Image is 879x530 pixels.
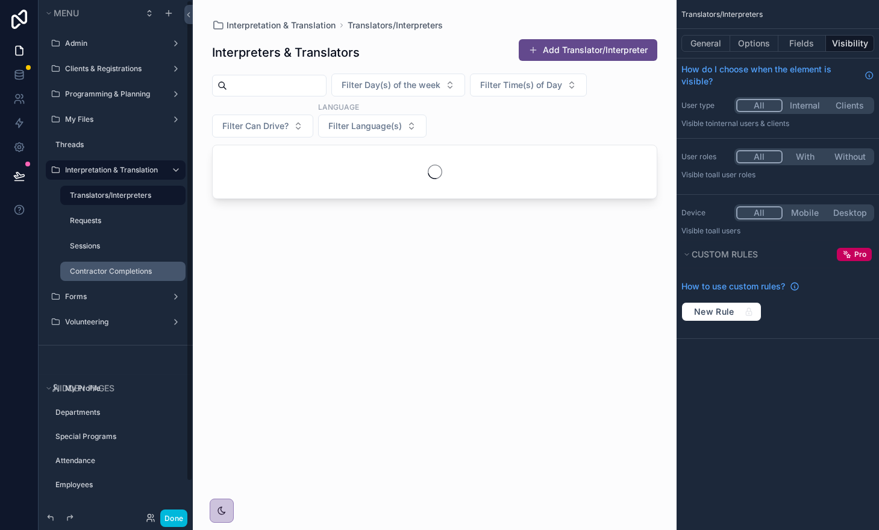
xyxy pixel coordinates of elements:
[681,119,874,128] p: Visible to
[681,280,799,292] a: How to use custom rules?
[730,35,778,52] button: Options
[736,206,783,219] button: All
[681,246,832,263] button: Custom rules
[681,302,762,321] button: New Rule
[681,63,874,87] a: How do I choose when the element is visible?
[55,432,178,441] label: Special Programs
[681,226,874,236] p: Visible to
[736,150,783,163] button: All
[65,64,161,74] label: Clients & Registrations
[55,504,178,514] label: Location
[681,170,874,180] p: Visible to
[681,152,730,162] label: User roles
[827,206,872,219] button: Desktop
[736,99,783,112] button: All
[70,216,178,226] label: Requests
[681,10,763,19] span: Translators/Interpreters
[681,101,730,110] label: User type
[681,208,730,218] label: Device
[65,165,161,175] label: Interpretation & Translation
[778,35,827,52] button: Fields
[70,267,178,276] label: Contractor Completions
[65,39,161,48] label: Admin
[43,380,181,397] button: Hidden pages
[55,140,178,150] label: Threads
[681,35,730,52] button: General
[55,456,178,465] label: Attendance
[826,35,874,52] button: Visibility
[692,249,758,259] span: Custom rules
[55,480,178,490] label: Employees
[689,306,739,317] span: New Rule
[70,191,178,200] label: Translators/Interpreters
[681,280,785,292] span: How to use custom rules?
[783,99,828,112] button: Internal
[854,250,866,259] span: Pro
[65,115,161,124] label: My Files
[160,509,187,527] button: Done
[712,119,789,128] span: Internal users & clients
[65,383,178,393] label: My Profile
[783,150,828,163] button: With
[712,226,740,235] span: all users
[783,206,828,219] button: Mobile
[70,241,178,251] label: Sessions
[681,63,860,87] span: How do I choose when the element is visible?
[65,317,161,327] label: Volunteering
[827,99,872,112] button: Clients
[65,89,161,99] label: Programming & Planning
[712,170,755,179] span: All user roles
[65,292,161,301] label: Forms
[827,150,872,163] button: Without
[54,8,79,18] span: Menu
[43,5,137,22] button: Menu
[55,408,178,417] label: Departments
